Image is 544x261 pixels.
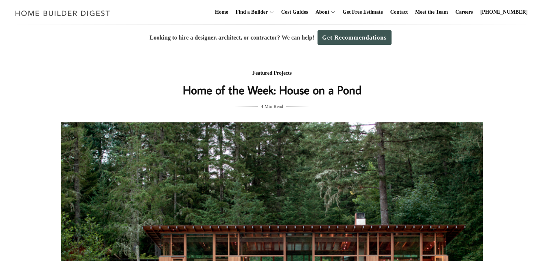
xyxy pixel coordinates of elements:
a: Find a Builder [233,0,268,24]
a: Careers [453,0,476,24]
a: Cost Guides [278,0,311,24]
a: Featured Projects [252,70,292,76]
a: Get Free Estimate [340,0,386,24]
span: 4 Min Read [261,102,283,111]
a: [PHONE_NUMBER] [477,0,531,24]
a: Meet the Team [412,0,451,24]
h1: Home of the Week: House on a Pond [124,81,420,99]
a: About [312,0,329,24]
a: Contact [387,0,410,24]
img: Home Builder Digest [12,6,114,20]
a: Home [212,0,231,24]
a: Get Recommendations [318,30,392,45]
